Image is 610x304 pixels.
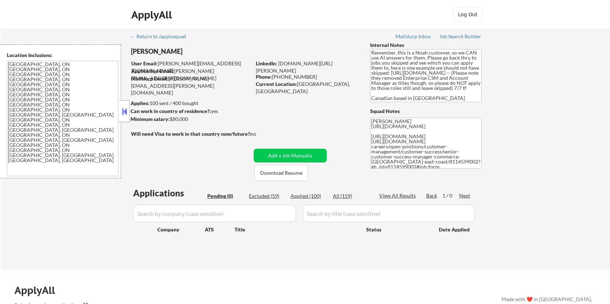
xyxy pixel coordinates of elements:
[395,34,432,41] a: Mailslurp Inbox
[131,60,251,74] div: [PERSON_NAME][EMAIL_ADDRESS][DOMAIN_NAME]
[379,192,418,199] div: View All Results
[130,34,193,41] a: ← Return to /applysquad
[333,192,369,200] div: All (159)
[256,81,297,87] strong: Current Location:
[453,7,482,22] button: Log Out
[131,116,251,123] div: $80,000
[250,130,271,138] div: no
[256,81,358,95] div: [GEOGRAPHIC_DATA], [GEOGRAPHIC_DATA]
[256,73,358,81] div: [PHONE_NUMBER]
[131,100,149,106] strong: Applies:
[366,223,428,236] div: Status
[131,108,249,115] div: yes
[370,42,482,49] div: Internal Notes
[205,226,234,233] div: ATS
[131,100,251,107] div: 100 sent / 400 bought
[130,34,193,39] div: ← Return to /applysquad
[7,52,118,59] div: Location Inclusions:
[254,165,308,181] button: Download Resume
[459,192,471,199] div: Next
[133,189,205,197] div: Applications
[439,34,482,39] div: Job Search Builder
[131,68,174,74] strong: Application Email:
[131,9,174,21] div: ApplyAll
[426,192,438,199] div: Back
[254,149,327,162] button: Add a Job Manually
[256,74,272,80] strong: Phone:
[131,116,170,122] strong: Minimum salary:
[256,60,277,66] strong: LinkedIn:
[234,226,359,233] div: Title
[439,34,482,41] a: Job Search Builder
[133,205,296,222] input: Search by company (case sensitive)
[291,192,327,200] div: Applied (100)
[442,192,459,199] div: 1 / 0
[14,284,63,296] div: ApplyAll
[131,60,158,66] strong: User Email:
[256,60,332,74] a: [DOMAIN_NAME][URL][PERSON_NAME]
[131,131,251,137] strong: Will need Visa to work in that country now/future?:
[131,68,251,82] div: [PERSON_NAME][EMAIL_ADDRESS][DOMAIN_NAME]
[249,192,285,200] div: Excluded (59)
[370,108,482,115] div: Squad Notes
[207,192,243,200] div: Pending (0)
[303,205,475,222] input: Search by title (case sensitive)
[131,108,211,114] strong: Can work in country of residence?:
[131,75,169,82] strong: Mailslurp Email:
[131,47,280,56] div: [PERSON_NAME]
[131,75,251,96] div: [PERSON_NAME][EMAIL_ADDRESS][PERSON_NAME][DOMAIN_NAME]
[395,34,432,39] div: Mailslurp Inbox
[439,226,471,233] div: Date Applied
[157,226,205,233] div: Company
